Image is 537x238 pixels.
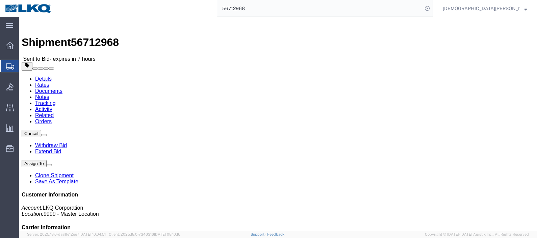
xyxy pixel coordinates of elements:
[217,0,423,17] input: Search for shipment number, reference number
[5,3,52,14] img: logo
[251,232,267,236] a: Support
[19,17,537,231] iframe: FS Legacy Container
[79,232,106,236] span: [DATE] 10:04:51
[267,232,284,236] a: Feedback
[27,232,106,236] span: Server: 2025.18.0-daa1fe12ee7
[443,5,519,12] span: Kristen Lund
[109,232,180,236] span: Client: 2025.18.0-7346316
[442,4,528,12] button: [DEMOGRAPHIC_DATA][PERSON_NAME]
[425,232,529,237] span: Copyright © [DATE]-[DATE] Agistix Inc., All Rights Reserved
[154,232,180,236] span: [DATE] 08:10:16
